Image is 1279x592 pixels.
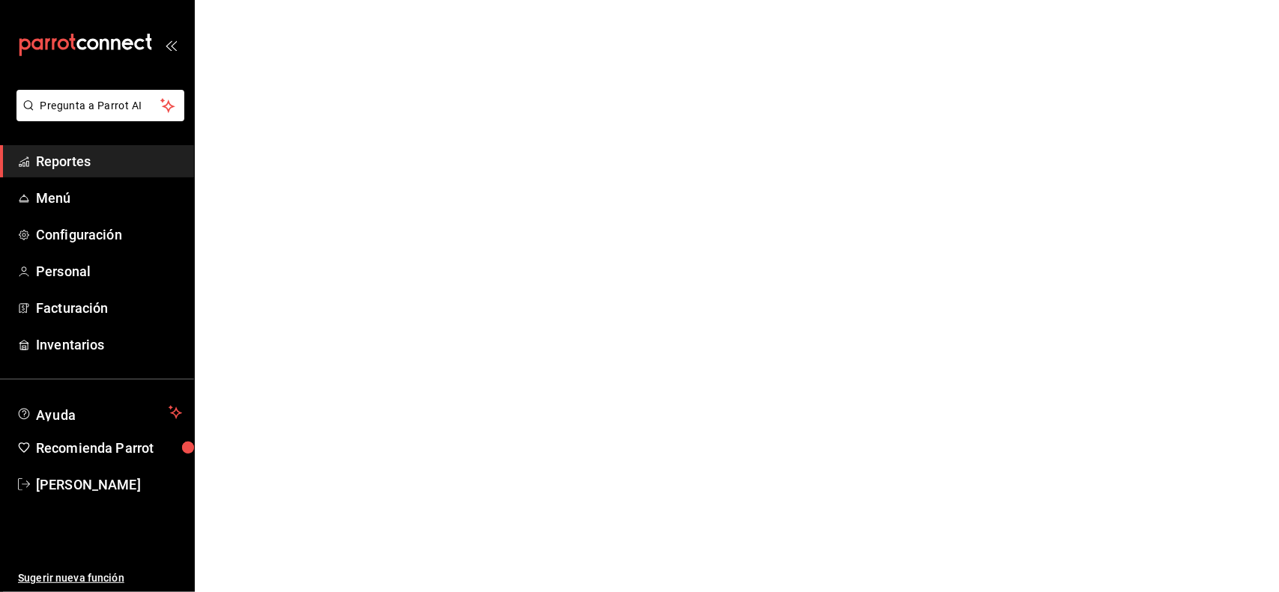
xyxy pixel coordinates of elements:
[36,151,182,171] span: Reportes
[16,90,184,121] button: Pregunta a Parrot AI
[18,570,182,586] span: Sugerir nueva función
[36,403,163,421] span: Ayuda
[36,474,182,495] span: [PERSON_NAME]
[165,39,177,51] button: open_drawer_menu
[36,261,182,281] span: Personal
[40,98,161,114] span: Pregunta a Parrot AI
[36,438,182,458] span: Recomienda Parrot
[36,335,182,355] span: Inventarios
[36,188,182,208] span: Menú
[10,109,184,124] a: Pregunta a Parrot AI
[36,298,182,318] span: Facturación
[36,225,182,245] span: Configuración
